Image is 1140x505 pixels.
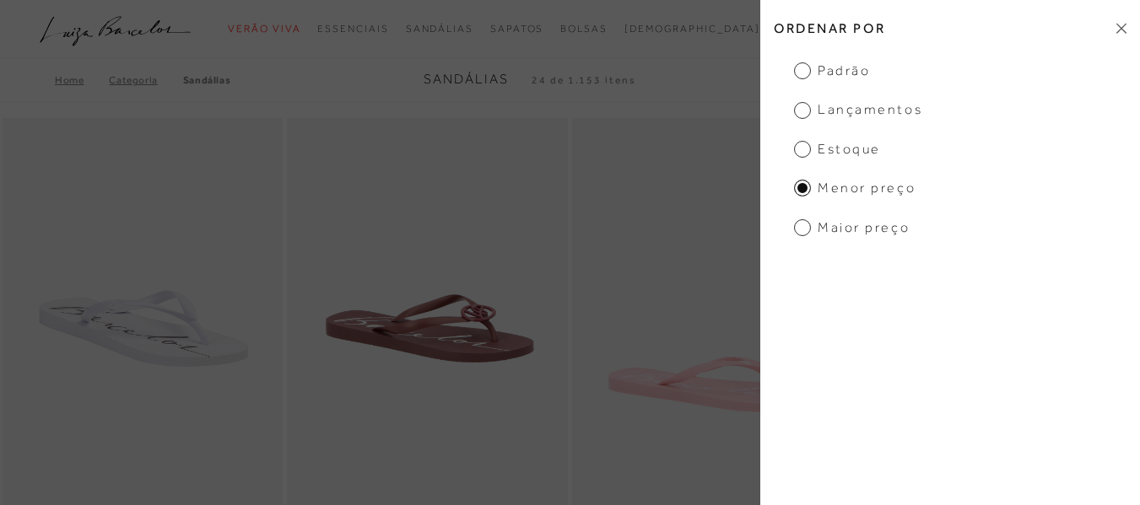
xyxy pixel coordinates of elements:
[624,23,760,35] span: [DEMOGRAPHIC_DATA]
[490,23,543,35] span: Sapatos
[560,23,608,35] span: Bolsas
[55,74,109,86] a: Home
[760,8,1140,48] h2: Ordenar por
[228,13,300,45] a: categoryNavScreenReaderText
[794,179,916,197] span: Menor preço
[532,74,636,86] span: 24 de 1.153 itens
[317,23,388,35] span: Essenciais
[317,13,388,45] a: categoryNavScreenReaderText
[794,100,922,119] span: Lançamentos
[794,218,910,237] span: Maior preço
[183,74,230,86] a: Sandálias
[794,140,881,158] span: Estoque
[490,13,543,45] a: categoryNavScreenReaderText
[109,74,182,86] a: Categoria
[406,23,473,35] span: Sandálias
[406,13,473,45] a: categoryNavScreenReaderText
[228,23,300,35] span: Verão Viva
[424,72,509,87] span: Sandálias
[560,13,608,45] a: categoryNavScreenReaderText
[624,13,760,45] a: noSubCategoriesText
[794,62,870,80] span: Padrão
